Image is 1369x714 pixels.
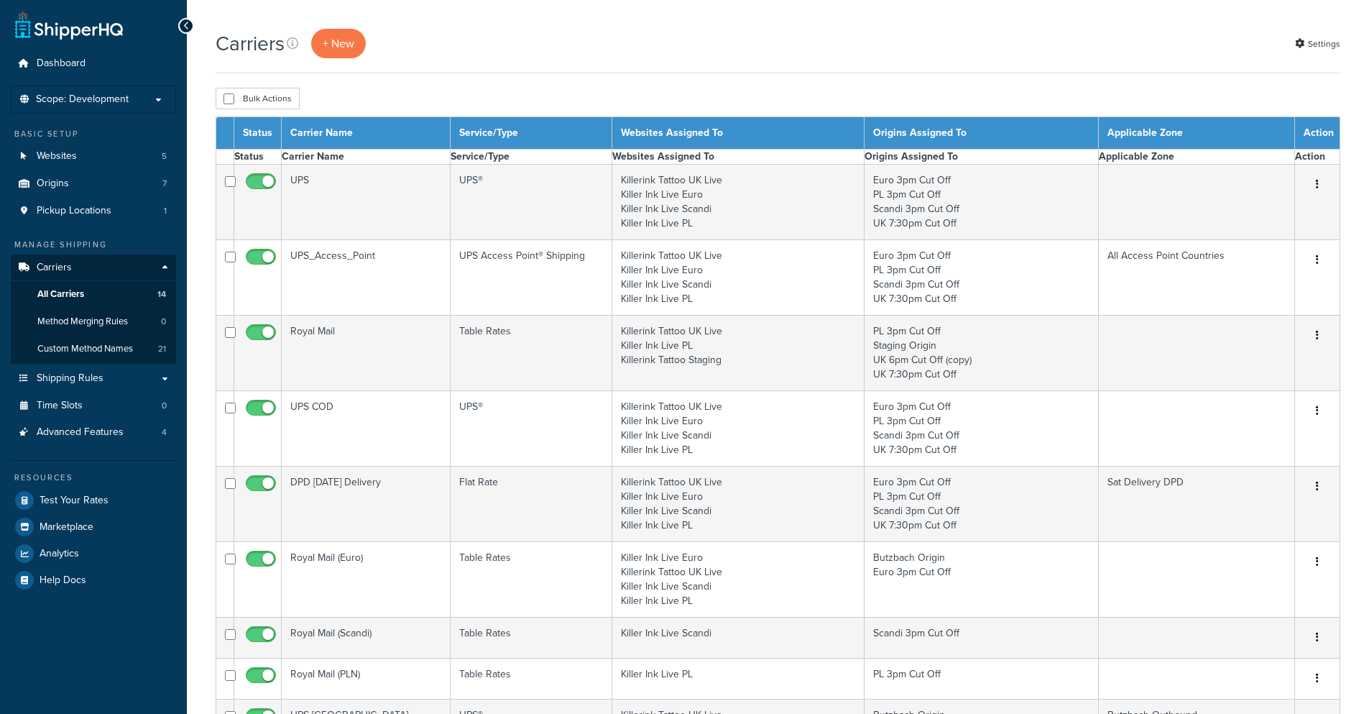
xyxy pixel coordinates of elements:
div: Manage Shipping [11,239,176,251]
td: All Access Point Countries [1098,240,1294,316]
span: Custom Method Names [37,343,133,355]
th: Status [234,150,282,165]
th: Service/Type [451,117,612,150]
td: Flat Rate [451,467,612,542]
td: Table Rates [451,542,612,618]
td: Sat Delivery DPD [1098,467,1294,542]
span: 1 [164,205,167,217]
li: Carriers [11,255,176,364]
th: Carrier Name [282,150,451,165]
a: Time Slots 0 [11,393,176,419]
li: Origins [11,170,176,197]
span: Test Your Rates [40,495,109,507]
th: Websites Assigned To [612,150,865,165]
span: Advanced Features [37,426,124,439]
a: All Carriers 14 [11,281,176,308]
a: + New [311,29,366,58]
th: Status [234,117,282,150]
td: Royal Mail [282,316,451,391]
td: Euro 3pm Cut Off PL 3pm Cut Off Scandi 3pm Cut Off UK 7:30pm Cut Off [865,391,1099,467]
li: Pickup Locations [11,198,176,224]
span: Carriers [37,262,72,274]
td: Table Rates [451,659,612,700]
td: DPD [DATE] Delivery [282,467,451,542]
a: Settings [1295,34,1340,54]
li: Time Slots [11,393,176,419]
td: Killer Ink Live Scandi [612,618,865,659]
span: All Carriers [37,288,84,301]
td: UPS Access Point® Shipping [451,240,612,316]
th: Action [1295,117,1340,150]
a: Marketplace [11,514,176,540]
span: Pickup Locations [37,205,111,217]
span: Help Docs [40,575,86,587]
span: 21 [158,343,166,355]
li: Dashboard [11,50,176,77]
a: Method Merging Rules 0 [11,308,176,335]
span: Shipping Rules [37,372,103,385]
th: Carrier Name [282,117,451,150]
td: Euro 3pm Cut Off PL 3pm Cut Off Scandi 3pm Cut Off UK 7:30pm Cut Off [865,165,1099,240]
span: Dashboard [37,58,86,70]
td: Killerink Tattoo UK Live Killer Ink Live Euro Killer Ink Live Scandi Killer Ink Live PL [612,165,865,240]
li: Advanced Features [11,419,176,446]
td: Table Rates [451,316,612,391]
td: Killerink Tattoo UK Live Killer Ink Live Euro Killer Ink Live Scandi Killer Ink Live PL [612,467,865,542]
td: UPS® [451,391,612,467]
span: Origins [37,178,69,190]
span: Websites [37,150,77,163]
td: Killerink Tattoo UK Live Killer Ink Live Euro Killer Ink Live Scandi Killer Ink Live PL [612,240,865,316]
th: Applicable Zone [1098,117,1294,150]
td: Butzbach Origin Euro 3pm Cut Off [865,542,1099,618]
th: Service/Type [451,150,612,165]
button: Bulk Actions [216,88,300,109]
td: Table Rates [451,618,612,659]
a: Test Your Rates [11,488,176,513]
td: PL 3pm Cut Off [865,659,1099,700]
td: UPS_Access_Point [282,240,451,316]
a: Shipping Rules [11,365,176,392]
a: Pickup Locations 1 [11,198,176,224]
td: Royal Mail (Euro) [282,542,451,618]
td: Killerink Tattoo UK Live Killer Ink Live Euro Killer Ink Live Scandi Killer Ink Live PL [612,391,865,467]
div: Basic Setup [11,128,176,140]
span: Method Merging Rules [37,316,128,328]
th: Websites Assigned To [612,117,865,150]
span: Analytics [40,548,79,560]
td: Euro 3pm Cut Off PL 3pm Cut Off Scandi 3pm Cut Off UK 7:30pm Cut Off [865,467,1099,542]
td: Euro 3pm Cut Off PL 3pm Cut Off Scandi 3pm Cut Off UK 7:30pm Cut Off [865,240,1099,316]
span: 14 [157,288,166,301]
li: Custom Method Names [11,336,176,362]
a: Advanced Features 4 [11,419,176,446]
a: ShipperHQ Home [15,11,123,40]
a: Custom Method Names 21 [11,336,176,362]
td: Killerink Tattoo UK Live Killer Ink Live PL Killerink Tattoo Staging [612,316,865,391]
span: 0 [162,400,167,412]
td: Royal Mail (PLN) [282,659,451,700]
td: UPS COD [282,391,451,467]
span: 4 [162,426,167,439]
a: Websites 5 [11,143,176,170]
td: Killer Ink Live Euro Killerink Tattoo UK Live Killer Ink Live Scandi Killer Ink Live PL [612,542,865,618]
span: 7 [162,178,167,190]
span: Scope: Development [36,93,129,106]
td: PL 3pm Cut Off Staging Origin UK 6pm Cut Off (copy) UK 7:30pm Cut Off [865,316,1099,391]
td: Killer Ink Live PL [612,659,865,700]
th: Origins Assigned To [865,117,1099,150]
td: UPS [282,165,451,240]
li: Method Merging Rules [11,308,176,335]
span: 5 [162,150,167,163]
td: UPS® [451,165,612,240]
span: Time Slots [37,400,83,412]
td: Royal Mail (Scandi) [282,618,451,659]
a: Help Docs [11,567,176,593]
li: Websites [11,143,176,170]
th: Action [1295,150,1340,165]
td: Scandi 3pm Cut Off [865,618,1099,659]
span: Marketplace [40,521,93,534]
span: 0 [161,316,166,328]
